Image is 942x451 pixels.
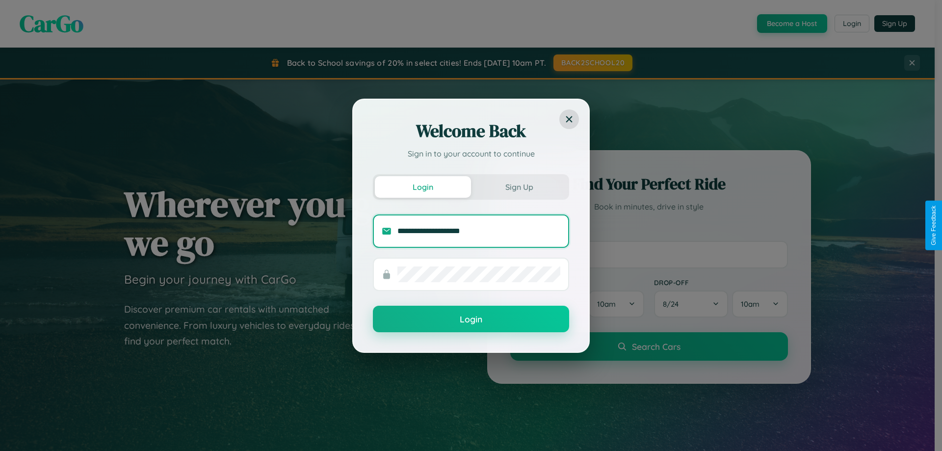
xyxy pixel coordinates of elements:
[373,148,569,159] p: Sign in to your account to continue
[373,306,569,332] button: Login
[375,176,471,198] button: Login
[373,119,569,143] h2: Welcome Back
[471,176,567,198] button: Sign Up
[930,206,937,245] div: Give Feedback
